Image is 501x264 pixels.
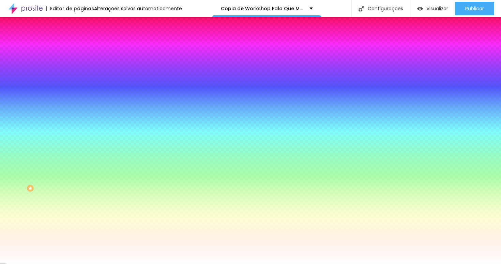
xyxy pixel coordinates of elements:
[465,6,484,11] span: Publicar
[426,6,448,11] span: Visualizar
[359,6,364,12] img: Icone
[417,6,423,12] img: view-1.svg
[410,2,455,15] button: Visualizar
[46,6,94,11] div: Editor de páginas
[94,6,182,11] div: Alterações salvas automaticamente
[221,6,304,11] p: Copia de Workshop Fala Que Marca
[455,2,494,15] button: Publicar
